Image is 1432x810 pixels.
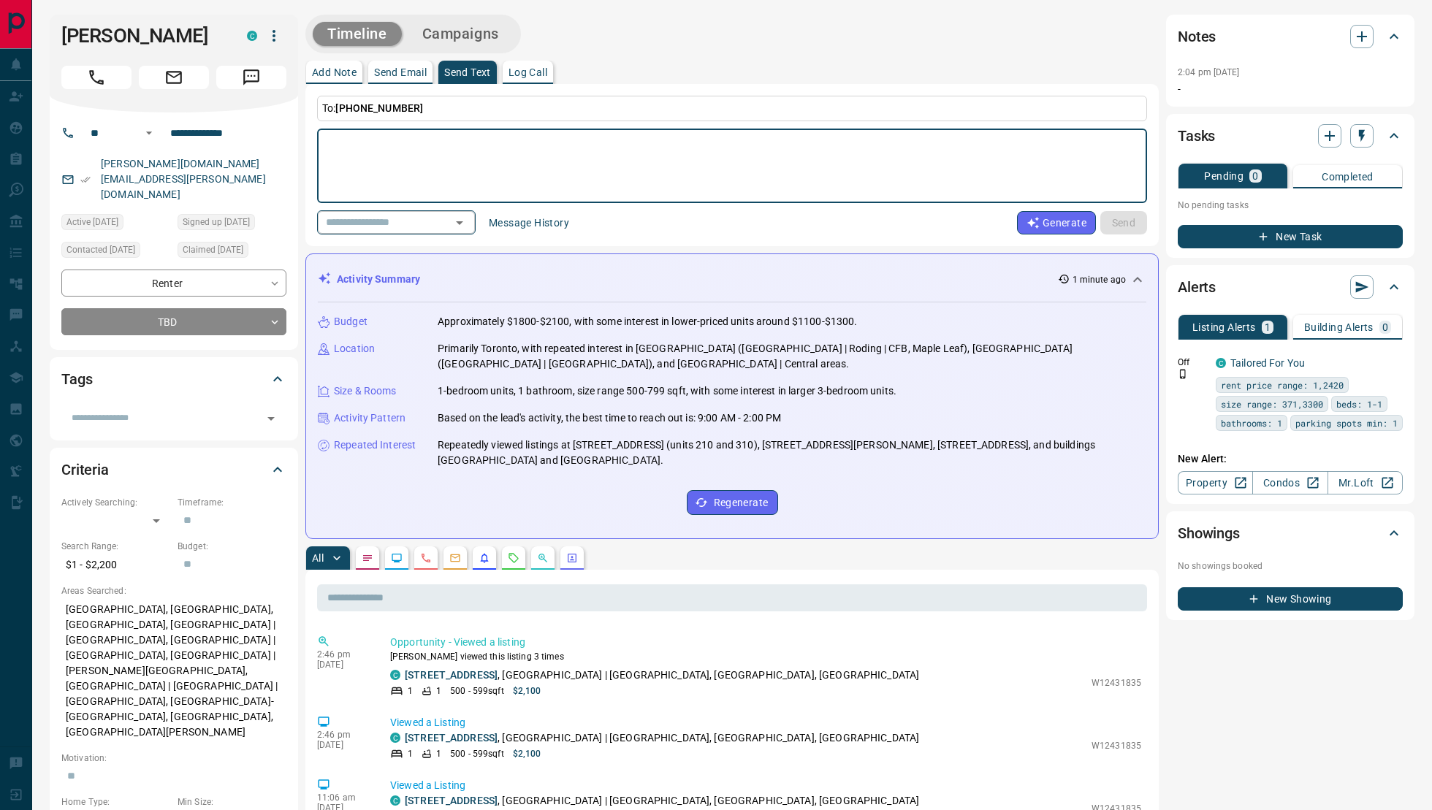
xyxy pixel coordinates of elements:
p: Building Alerts [1304,322,1374,332]
p: 2:46 pm [317,730,368,740]
button: New Task [1178,225,1403,248]
h2: Alerts [1178,275,1216,299]
p: Search Range: [61,540,170,553]
button: Regenerate [687,490,778,515]
span: bathrooms: 1 [1221,416,1282,430]
p: [GEOGRAPHIC_DATA], [GEOGRAPHIC_DATA], [GEOGRAPHIC_DATA], [GEOGRAPHIC_DATA] | [GEOGRAPHIC_DATA], [... [61,597,286,744]
p: No pending tasks [1178,194,1403,216]
span: Contacted [DATE] [66,242,135,257]
div: Activity Summary1 minute ago [318,266,1146,293]
p: Location [334,341,375,356]
span: Signed up [DATE] [183,215,250,229]
p: Log Call [509,67,547,77]
span: Claimed [DATE] [183,242,243,257]
a: Property [1178,471,1253,494]
div: Tags [61,362,286,397]
h2: Tasks [1178,124,1215,148]
p: 11:06 am [317,792,368,803]
p: To: [317,96,1147,121]
h1: [PERSON_NAME] [61,24,225,47]
button: Campaigns [408,22,514,46]
p: Areas Searched: [61,584,286,597]
p: $2,100 [513,747,541,760]
p: 2:46 pm [317,649,368,660]
p: W12431835 [1092,739,1141,752]
svg: Listing Alerts [479,552,490,564]
svg: Calls [420,552,432,564]
span: Call [61,66,132,89]
p: Budget: [178,540,286,553]
div: Criteria [61,452,286,487]
span: beds: 1-1 [1336,397,1382,411]
p: 500 - 599 sqft [450,684,503,698]
a: Tailored For You [1230,357,1305,369]
span: Message [216,66,286,89]
p: Home Type: [61,795,170,809]
p: 1 [408,684,413,698]
a: [STREET_ADDRESS] [405,732,498,744]
h2: Tags [61,367,92,391]
p: Based on the lead's activity, the best time to reach out is: 9:00 AM - 2:00 PM [438,410,781,426]
button: Open [261,408,281,429]
svg: Emails [449,552,461,564]
p: Activity Pattern [334,410,405,426]
button: Open [140,124,158,142]
div: condos.ca [390,733,400,743]
div: Renter [61,270,286,297]
button: Open [449,213,470,233]
h2: Criteria [61,458,109,481]
p: Activity Summary [337,272,420,287]
h2: Showings [1178,521,1240,545]
p: 1 [436,684,441,698]
a: [STREET_ADDRESS] [405,669,498,681]
h2: Notes [1178,25,1216,48]
p: All [312,553,324,563]
p: Approximately $1800-$2100, with some interest in lower-priced units around $1100-$1300. [438,314,857,329]
a: Condos [1252,471,1328,494]
div: Showings [1178,516,1403,551]
div: condos.ca [247,31,257,41]
p: Add Note [312,67,357,77]
svg: Lead Browsing Activity [391,552,403,564]
p: Motivation: [61,752,286,765]
div: TBD [61,308,286,335]
p: Min Size: [178,795,286,809]
p: 1 [436,747,441,760]
p: Viewed a Listing [390,715,1141,730]
p: Repeatedly viewed listings at [STREET_ADDRESS] (units 210 and 310), [STREET_ADDRESS][PERSON_NAME]... [438,438,1146,468]
p: - [1178,82,1403,97]
div: Sun Oct 12 2025 [61,214,170,234]
svg: Opportunities [537,552,549,564]
button: Message History [480,211,578,234]
p: Send Email [374,67,427,77]
p: New Alert: [1178,451,1403,467]
p: $2,100 [513,684,541,698]
p: No showings booked [1178,559,1403,573]
div: Tasks [1178,118,1403,153]
p: $1 - $2,200 [61,553,170,577]
svg: Notes [362,552,373,564]
svg: Email Verified [80,175,91,185]
div: Fri Sep 05 2025 [178,214,286,234]
p: Size & Rooms [334,383,397,399]
p: , [GEOGRAPHIC_DATA] | [GEOGRAPHIC_DATA], [GEOGRAPHIC_DATA], [GEOGRAPHIC_DATA] [405,668,919,683]
span: Email [139,66,209,89]
div: Sat Sep 06 2025 [61,242,170,262]
button: Generate [1017,211,1096,234]
p: Viewed a Listing [390,778,1141,793]
p: 0 [1382,322,1388,332]
p: Primarily Toronto, with repeated interest in [GEOGRAPHIC_DATA] ([GEOGRAPHIC_DATA] | Roding | CFB,... [438,341,1146,372]
p: Budget [334,314,367,329]
p: Pending [1204,171,1244,181]
p: 1-bedroom units, 1 bathroom, size range 500-799 sqft, with some interest in larger 3-bedroom units. [438,383,896,399]
span: size range: 371,3300 [1221,397,1323,411]
p: [DATE] [317,660,368,670]
div: condos.ca [390,795,400,806]
p: Opportunity - Viewed a listing [390,635,1141,650]
span: rent price range: 1,2420 [1221,378,1344,392]
p: W12431835 [1092,676,1141,689]
p: Send Text [444,67,491,77]
svg: Requests [508,552,519,564]
p: 1 [408,747,413,760]
span: Active [DATE] [66,215,118,229]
